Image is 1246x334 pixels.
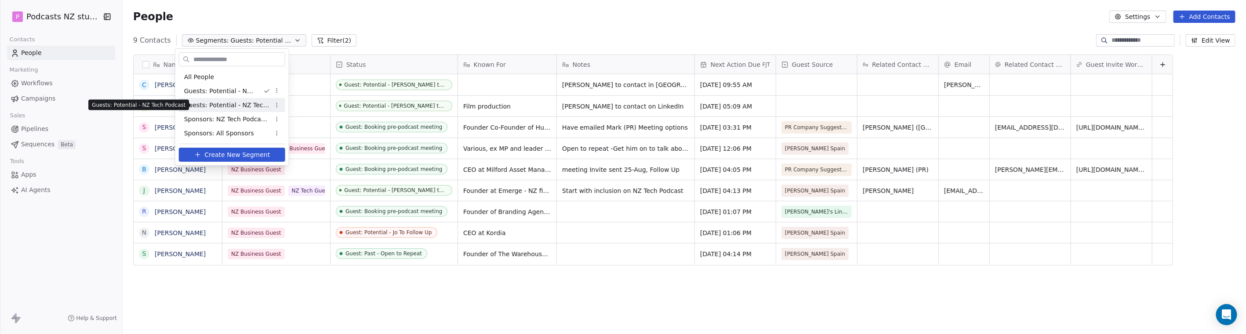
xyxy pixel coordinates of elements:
span: Create New Segment [204,150,270,160]
span: Sponsors: NZ Tech Podcast - current [184,115,270,124]
p: Guests: Potential - NZ Tech Podcast [92,102,185,109]
span: All People [184,73,214,82]
button: Create New Segment [179,148,285,162]
span: Guests: Potential - NZ Business Podcast [184,87,256,96]
span: Guests: Potential - NZ Tech Podcast [184,101,270,110]
div: Suggestions [179,70,285,140]
span: Sponsors: All Sponsors [184,129,254,138]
